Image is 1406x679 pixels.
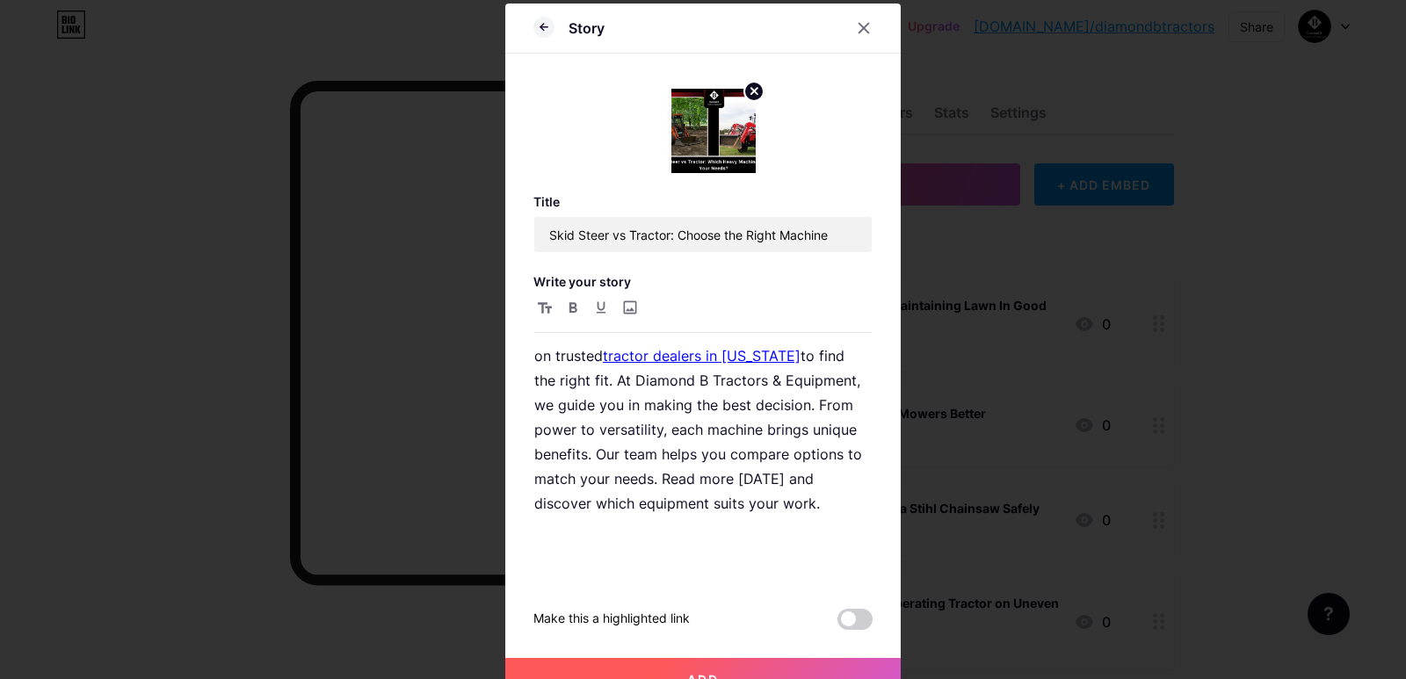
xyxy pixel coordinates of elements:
[534,217,872,252] input: Title
[533,274,873,289] h3: Write your story
[603,347,801,365] a: tractor dealers in [US_STATE]
[533,194,873,209] h3: Title
[534,294,872,516] p: Choosing between a skid steer and a tractor depends on the type of work you do. Many rely on trus...
[671,89,756,173] img: link_thumbnail
[569,18,605,39] div: Story
[533,609,690,630] div: Make this a highlighted link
